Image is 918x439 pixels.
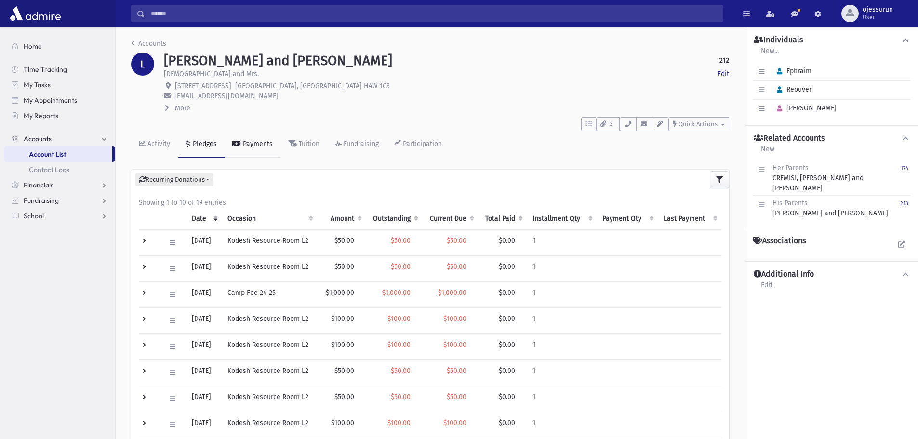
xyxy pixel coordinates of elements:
span: User [863,13,893,21]
p: [DEMOGRAPHIC_DATA] and Mrs. [164,69,259,79]
th: Last Payment: activate to sort column ascending [658,208,721,230]
h4: Additional Info [754,269,814,279]
td: Camp Fee 24-25 [222,281,317,307]
span: My Appointments [24,96,77,105]
a: My Reports [4,108,115,123]
span: $100.00 [443,341,466,349]
td: [DATE] [186,333,222,359]
a: 174 [901,163,908,193]
td: Kodesh Resource Room L2 [222,333,317,359]
span: Reouven [772,85,813,93]
th: Occasion : activate to sort column ascending [222,208,317,230]
span: School [24,212,44,220]
input: Search [145,5,723,22]
td: 1 [527,307,597,333]
td: 1 [527,359,597,386]
a: Pledges [178,131,225,158]
th: Outstanding: activate to sort column ascending [366,208,422,230]
td: Kodesh Resource Room L2 [222,229,317,255]
span: Financials [24,181,53,189]
img: AdmirePro [8,4,63,23]
td: Kodesh Resource Room L2 [222,412,317,438]
span: My Reports [24,111,58,120]
button: Related Accounts [753,133,910,144]
a: Activity [131,131,178,158]
span: $0.00 [499,289,515,297]
td: [DATE] [186,307,222,333]
small: 174 [901,165,908,172]
span: Time Tracking [24,65,67,74]
td: Kodesh Resource Room L2 [222,307,317,333]
div: CREMISI, [PERSON_NAME] and [PERSON_NAME] [772,163,901,193]
div: Pledges [191,140,217,148]
span: My Tasks [24,80,51,89]
a: Edit [718,69,729,79]
td: $100.00 [317,412,366,438]
th: Total Paid: activate to sort column ascending [478,208,527,230]
span: Quick Actions [679,120,718,128]
span: $0.00 [499,341,515,349]
h4: Individuals [754,35,803,45]
strong: 212 [719,55,729,66]
h4: Associations [753,236,806,246]
span: $1,000.00 [438,289,466,297]
small: 213 [900,200,908,207]
span: [GEOGRAPHIC_DATA], [GEOGRAPHIC_DATA] H4W 1C3 [235,82,390,90]
span: [EMAIL_ADDRESS][DOMAIN_NAME] [174,92,279,100]
span: $50.00 [391,263,411,271]
th: Payment Qty: activate to sort column ascending [597,208,658,230]
a: Payments [225,131,280,158]
a: Accounts [131,40,166,48]
span: His Parents [772,199,808,207]
span: More [175,104,190,112]
td: 1 [527,386,597,412]
td: Kodesh Resource Room L2 [222,359,317,386]
div: Fundraising [342,140,379,148]
a: Time Tracking [4,62,115,77]
td: 1 [527,412,597,438]
span: $1,000.00 [382,289,411,297]
button: Additional Info [753,269,910,279]
div: Participation [401,140,442,148]
span: $0.00 [499,315,515,323]
span: $100.00 [443,419,466,427]
a: New... [760,45,779,63]
span: $0.00 [499,367,515,375]
div: L [131,53,154,76]
span: Account List [29,150,66,159]
th: Amount: activate to sort column ascending [317,208,366,230]
span: $50.00 [391,393,411,401]
a: Fundraising [327,131,386,158]
a: Account List [4,146,112,162]
span: $50.00 [447,367,466,375]
td: [DATE] [186,359,222,386]
td: $50.00 [317,255,366,281]
td: [DATE] [186,412,222,438]
span: $50.00 [447,237,466,245]
button: Quick Actions [668,117,729,131]
span: $0.00 [499,237,515,245]
span: Home [24,42,42,51]
td: [DATE] [186,255,222,281]
th: Date: activate to sort column ascending [186,208,222,230]
td: $50.00 [317,386,366,412]
div: Activity [146,140,170,148]
a: Home [4,39,115,54]
td: 1 [527,229,597,255]
span: $0.00 [499,263,515,271]
a: Contact Logs [4,162,115,177]
td: [DATE] [186,386,222,412]
a: Edit [760,279,773,297]
span: $100.00 [387,315,411,323]
div: Payments [241,140,273,148]
span: $0.00 [499,419,515,427]
a: Fundraising [4,193,115,208]
td: 1 [527,255,597,281]
a: Tuition [280,131,327,158]
button: Recurring Donations [135,173,213,186]
span: $50.00 [391,237,411,245]
a: New [760,144,775,161]
a: My Appointments [4,93,115,108]
span: Fundraising [24,196,59,205]
td: [DATE] [186,229,222,255]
